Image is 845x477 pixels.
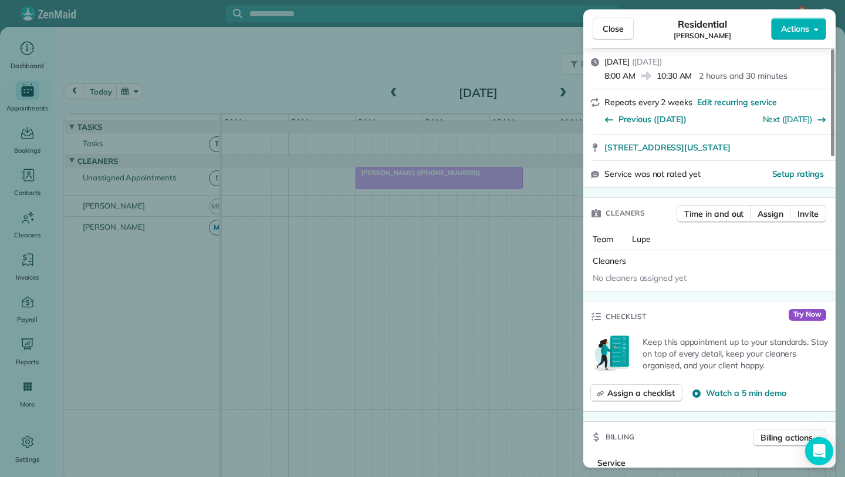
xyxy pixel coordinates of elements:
p: Keep this appointment up to your standards. Stay on top of every detail, keep your cleaners organ... [643,336,829,371]
button: Close [593,18,634,40]
button: Previous ([DATE]) [604,113,687,125]
button: Assign [750,205,791,223]
span: Repeats every 2 weeks [604,97,692,108]
span: [STREET_ADDRESS][US_STATE] [604,142,731,153]
span: Billing [606,431,635,443]
span: Time in and out [684,208,743,220]
button: Next ([DATE]) [763,113,827,125]
span: No cleaners assigned yet [593,273,687,283]
span: Assign a checklist [607,387,675,399]
span: [PERSON_NAME] [674,31,731,41]
span: 8:00 AM [604,70,636,82]
button: Invite [790,205,826,223]
span: Checklist [606,311,647,323]
span: Edit recurring service [697,96,777,108]
a: Next ([DATE]) [763,114,813,125]
span: 10:30 AM [657,70,692,82]
span: Lupe [632,234,651,244]
span: Cleaners [606,207,645,219]
button: Setup ratings [772,168,824,180]
span: Assign [758,208,783,220]
span: Actions [781,23,809,35]
span: Watch a 5 min demo [706,387,786,399]
div: Open Intercom Messenger [805,437,833,465]
span: Billing actions [760,432,813,444]
span: Close [603,23,624,35]
span: ( [DATE] ) [632,56,662,67]
span: Residential [678,17,728,31]
a: [STREET_ADDRESS][US_STATE] [604,142,829,153]
button: Time in and out [677,205,751,223]
span: Invite [797,208,819,220]
span: Setup ratings [772,169,824,179]
button: Watch a 5 min demo [692,387,786,399]
p: 2 hours and 30 minutes [699,70,787,82]
span: Previous ([DATE]) [618,113,687,125]
span: [DATE] [604,56,630,67]
span: Service [597,458,626,468]
span: Team [593,234,613,244]
span: Service was not rated yet [604,168,701,180]
span: Cleaners [593,256,626,266]
button: Assign a checklist [590,384,682,402]
span: Try Now [789,309,826,321]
